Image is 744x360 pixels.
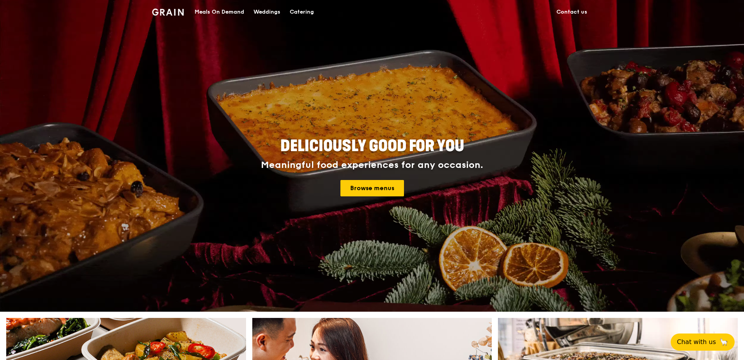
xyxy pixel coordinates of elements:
[340,180,404,196] a: Browse menus
[290,0,314,24] div: Catering
[253,0,280,24] div: Weddings
[249,0,285,24] a: Weddings
[285,0,319,24] a: Catering
[232,160,512,171] div: Meaningful food experiences for any occasion.
[677,337,716,347] span: Chat with us
[195,0,244,24] div: Meals On Demand
[719,337,728,347] span: 🦙
[152,9,184,16] img: Grain
[280,137,464,155] span: Deliciously good for you
[671,334,735,351] button: Chat with us🦙
[552,0,592,24] a: Contact us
